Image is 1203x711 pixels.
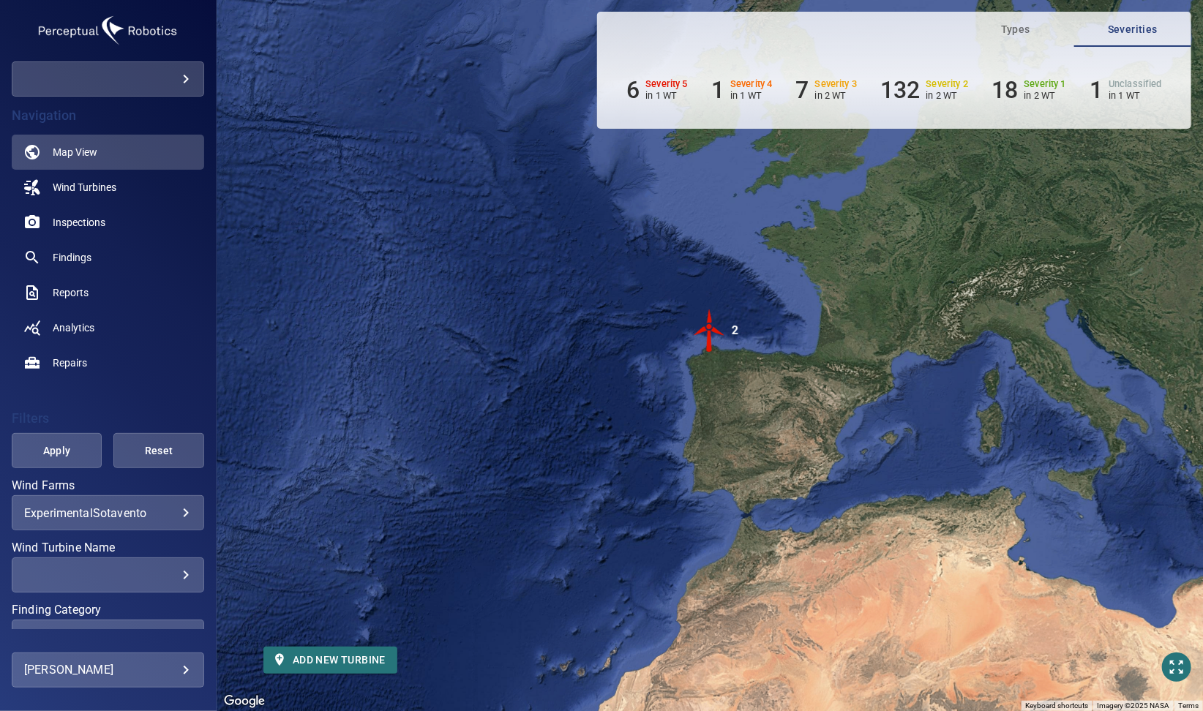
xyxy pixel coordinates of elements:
a: Terms [1178,701,1199,710]
h6: 18 [992,76,1018,104]
div: Wind Farms [12,495,204,530]
p: in 1 WT [645,90,688,101]
p: in 1 WT [730,90,773,101]
div: 2 [732,309,738,353]
button: Keyboard shortcuts [1025,701,1088,711]
h6: 1 [711,76,724,104]
li: Severity 2 [880,76,968,104]
img: Google [220,692,269,711]
span: Apply [30,442,84,460]
a: windturbines noActive [12,170,204,205]
label: Finding Category [12,604,204,616]
h4: Navigation [12,108,204,123]
span: Severities [1083,20,1183,39]
a: findings noActive [12,240,204,275]
a: reports noActive [12,275,204,310]
span: Reports [53,285,89,300]
span: Types [966,20,1065,39]
span: Inspections [53,215,105,230]
div: Finding Category [12,620,204,655]
a: map active [12,135,204,170]
li: Severity 3 [796,76,858,104]
button: Add new turbine [263,647,397,674]
div: ExperimentalSotavento [24,506,192,520]
h6: 7 [796,76,809,104]
a: inspections noActive [12,205,204,240]
a: Open this area in Google Maps (opens a new window) [220,692,269,711]
li: Severity 5 [626,76,688,104]
div: demo [12,61,204,97]
p: in 2 WT [1024,90,1067,101]
a: analytics noActive [12,310,204,345]
h6: 132 [880,76,920,104]
span: Map View [53,145,97,159]
span: Add new turbine [275,651,386,669]
h6: Unclassified [1109,79,1162,89]
li: Severity 1 [992,76,1066,104]
label: Wind Farms [12,480,204,492]
h6: Severity 2 [926,79,969,89]
h6: 1 [1090,76,1103,104]
h4: Filters [12,411,204,426]
a: repairs noActive [12,345,204,380]
p: in 1 WT [1109,90,1162,101]
li: Severity 4 [711,76,773,104]
h6: Severity 3 [815,79,858,89]
img: demo-logo [34,12,181,50]
h6: Severity 1 [1024,79,1067,89]
p: in 2 WT [926,90,969,101]
button: Reset [113,433,204,468]
div: [PERSON_NAME] [24,658,192,682]
h6: Severity 5 [645,79,688,89]
img: windFarmIconCat5.svg [688,309,732,353]
gmp-advanced-marker: 2 [688,309,732,355]
span: Repairs [53,355,87,370]
span: Analytics [53,320,94,335]
h6: 6 [626,76,640,104]
button: Apply [12,433,102,468]
h6: Severity 4 [730,79,773,89]
span: Findings [53,250,91,265]
span: Imagery ©2025 NASA [1097,701,1169,710]
div: Wind Turbine Name [12,557,204,592]
li: Severity Unclassified [1090,76,1162,104]
label: Wind Turbine Name [12,542,204,554]
span: Reset [132,442,186,460]
span: Wind Turbines [53,180,116,195]
p: in 2 WT [815,90,858,101]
